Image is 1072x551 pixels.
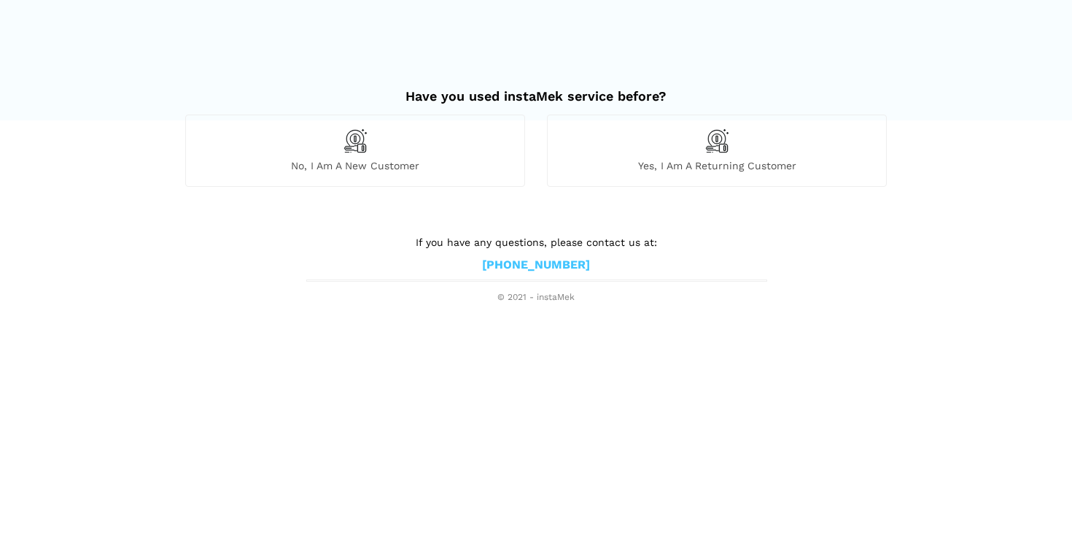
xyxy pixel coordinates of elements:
[482,258,590,273] a: [PHONE_NUMBER]
[185,74,887,104] h2: Have you used instaMek service before?
[186,159,524,172] span: No, I am a new customer
[548,159,886,172] span: Yes, I am a returning customer
[306,234,766,250] p: If you have any questions, please contact us at:
[306,292,766,304] span: © 2021 - instaMek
